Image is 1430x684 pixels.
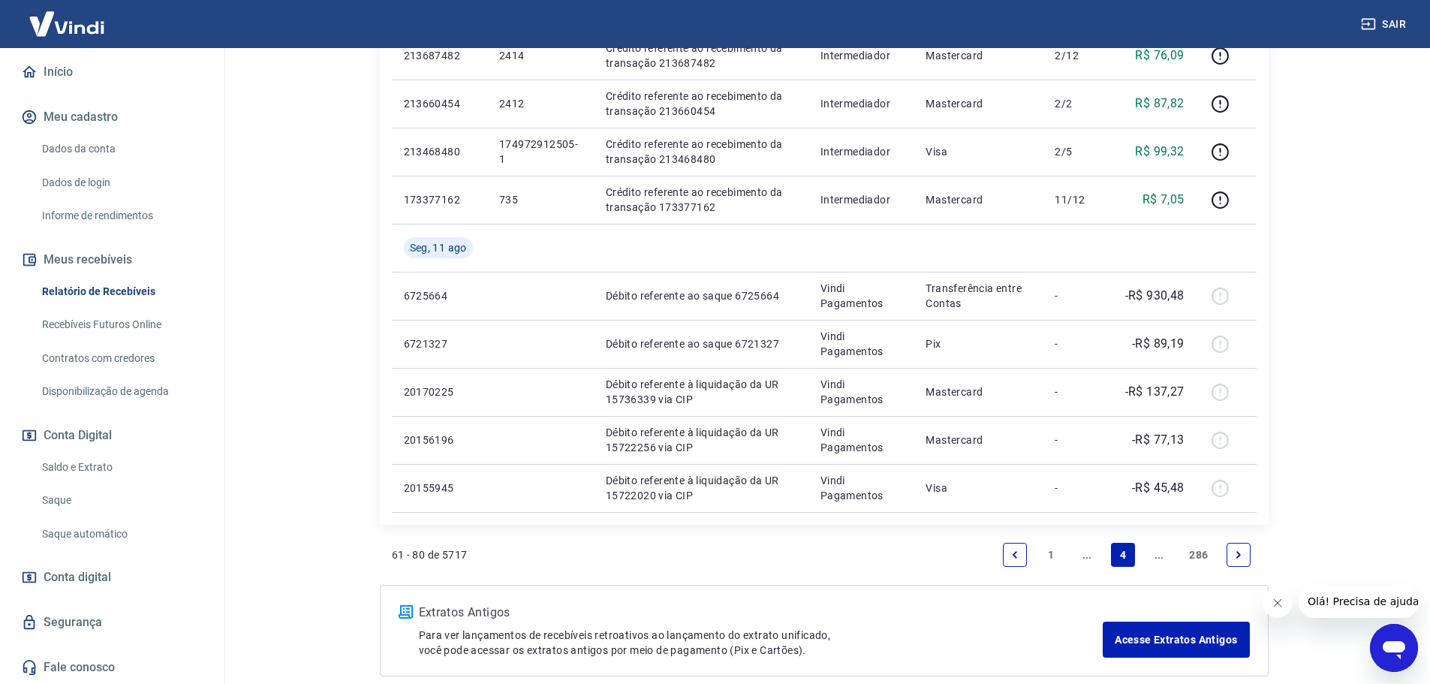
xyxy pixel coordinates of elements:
p: 11/12 [1055,192,1099,207]
p: 6721327 [404,336,475,351]
p: Mastercard [926,96,1031,111]
a: Page 286 [1183,543,1214,567]
p: Débito referente à liquidação da UR 15722256 via CIP [606,425,796,455]
p: Vindi Pagamentos [820,425,902,455]
a: Previous page [1003,543,1027,567]
p: 2/2 [1055,96,1099,111]
span: Conta digital [44,567,111,588]
p: -R$ 77,13 [1132,431,1185,449]
a: Conta digital [18,561,206,594]
p: 213660454 [404,96,475,111]
a: Saque automático [36,519,206,550]
a: Recebíveis Futuros Online [36,309,206,340]
p: Vindi Pagamentos [820,281,902,311]
p: Intermediador [820,192,902,207]
a: Jump forward [1147,543,1171,567]
a: Saldo e Extrato [36,452,206,483]
a: Jump backward [1075,543,1099,567]
p: - [1055,288,1099,303]
p: Intermediador [820,48,902,63]
img: ícone [399,605,413,619]
p: Débito referente ao saque 6725664 [606,288,796,303]
p: Vindi Pagamentos [820,329,902,359]
iframe: Fechar mensagem [1263,588,1293,618]
p: 213687482 [404,48,475,63]
p: 173377162 [404,192,475,207]
p: Mastercard [926,192,1031,207]
p: 213468480 [404,144,475,159]
button: Sair [1358,11,1412,38]
a: Dados da conta [36,134,206,164]
p: Débito referente ao saque 6721327 [606,336,796,351]
p: -R$ 45,48 [1132,479,1185,497]
p: Mastercard [926,432,1031,447]
p: Mastercard [926,48,1031,63]
p: - [1055,336,1099,351]
p: Intermediador [820,144,902,159]
button: Conta Digital [18,419,206,452]
a: Disponibilização de agenda [36,376,206,407]
span: Olá! Precisa de ajuda? [9,11,126,23]
p: Vindi Pagamentos [820,377,902,407]
p: 174972912505-1 [499,137,582,167]
button: Meus recebíveis [18,243,206,276]
p: Extratos Antigos [419,604,1103,622]
p: -R$ 89,19 [1132,335,1185,353]
a: Saque [36,485,206,516]
p: R$ 76,09 [1135,47,1184,65]
p: Vindi Pagamentos [820,473,902,503]
p: 2/5 [1055,144,1099,159]
a: Relatório de Recebíveis [36,276,206,307]
p: -R$ 930,48 [1125,287,1185,305]
p: Visa [926,144,1031,159]
img: Vindi [18,1,116,47]
p: 20156196 [404,432,475,447]
p: 20155945 [404,481,475,496]
p: 61 - 80 de 5717 [392,547,468,562]
a: Fale conosco [18,651,206,684]
button: Meu cadastro [18,101,206,134]
a: Next page [1227,543,1251,567]
p: -R$ 137,27 [1125,383,1185,401]
p: Crédito referente ao recebimento da transação 213660454 [606,89,796,119]
p: - [1055,432,1099,447]
a: Acesse Extratos Antigos [1103,622,1249,658]
p: Débito referente à liquidação da UR 15722020 via CIP [606,473,796,503]
p: Crédito referente ao recebimento da transação 213468480 [606,137,796,167]
a: Segurança [18,606,206,639]
span: Seg, 11 ago [410,240,467,255]
a: Informe de rendimentos [36,200,206,231]
p: 2412 [499,96,582,111]
p: - [1055,481,1099,496]
p: Mastercard [926,384,1031,399]
p: 735 [499,192,582,207]
ul: Pagination [997,537,1256,573]
p: Débito referente à liquidação da UR 15736339 via CIP [606,377,796,407]
p: Para ver lançamentos de recebíveis retroativos ao lançamento do extrato unificado, você pode aces... [419,628,1103,658]
p: Visa [926,481,1031,496]
p: R$ 87,82 [1135,95,1184,113]
p: 2414 [499,48,582,63]
p: Pix [926,336,1031,351]
p: Crédito referente ao recebimento da transação 173377162 [606,185,796,215]
a: Page 1 [1039,543,1063,567]
p: Transferência entre Contas [926,281,1031,311]
p: R$ 99,32 [1135,143,1184,161]
iframe: Botão para abrir a janela de mensagens [1370,624,1418,672]
a: Page 4 is your current page [1111,543,1135,567]
p: 2/12 [1055,48,1099,63]
p: Intermediador [820,96,902,111]
p: 20170225 [404,384,475,399]
p: Crédito referente ao recebimento da transação 213687482 [606,41,796,71]
a: Início [18,56,206,89]
p: R$ 7,05 [1142,191,1185,209]
a: Dados de login [36,167,206,198]
a: Contratos com credores [36,343,206,374]
p: - [1055,384,1099,399]
p: 6725664 [404,288,475,303]
iframe: Mensagem da empresa [1299,585,1418,618]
